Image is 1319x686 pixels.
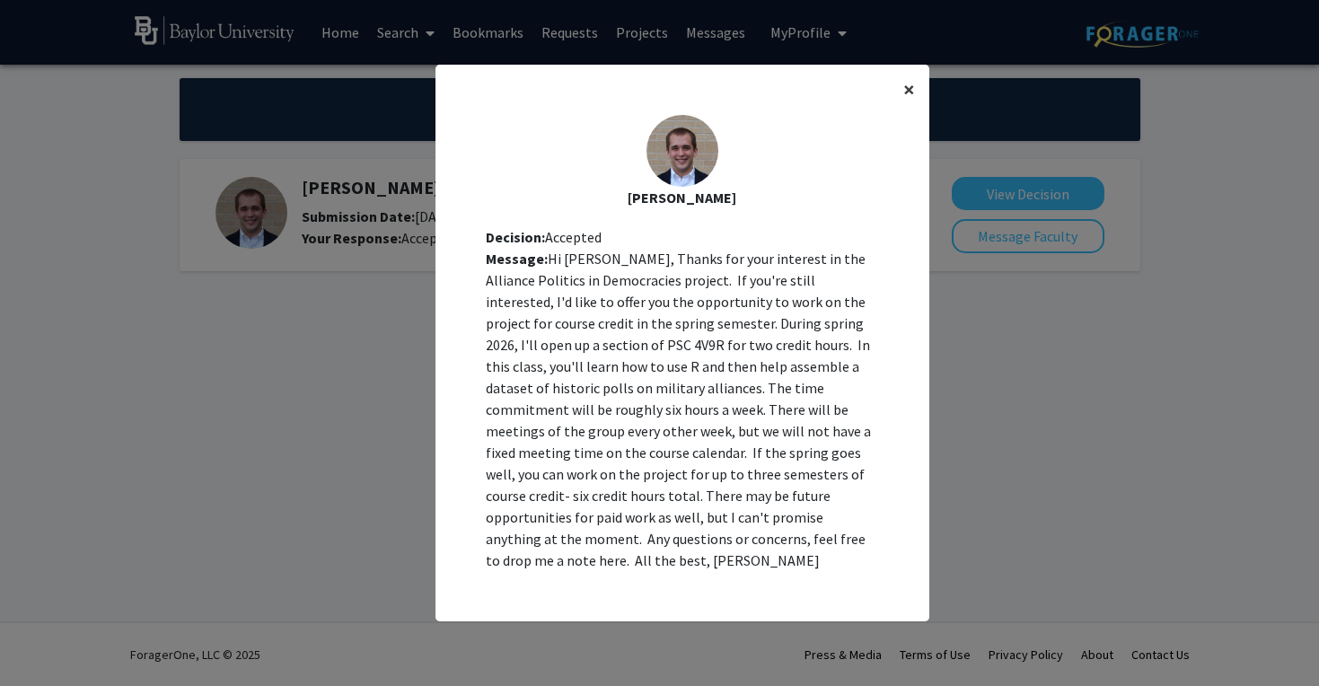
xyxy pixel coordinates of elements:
button: Close [889,65,929,115]
div: Hi [PERSON_NAME], Thanks for your interest in the Alliance Politics in Democracies project. If yo... [486,248,879,571]
b: Message: [486,250,548,268]
div: Accepted [486,226,879,248]
b: Decision: [486,228,545,246]
span: × [903,75,915,103]
iframe: Chat [13,605,76,673]
div: [PERSON_NAME] [450,187,915,208]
